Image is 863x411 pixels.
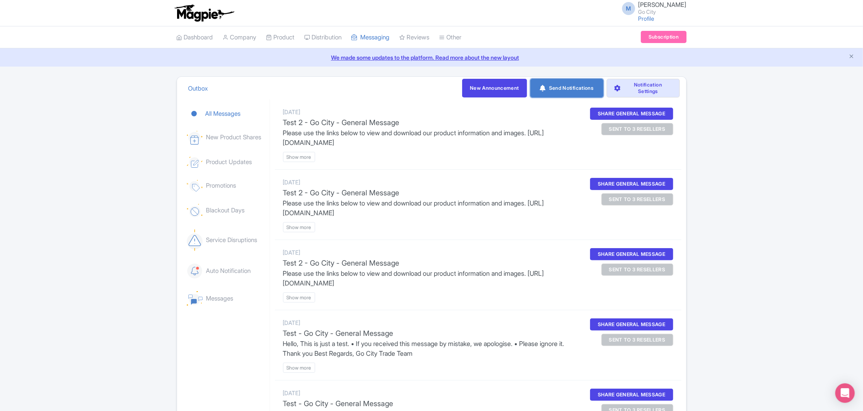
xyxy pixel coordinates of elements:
btn: Show more [283,292,315,303]
a: Promotions [187,173,266,198]
div: sent to 3 resellers [601,123,673,135]
btn: Show more [283,222,315,232]
img: icon-share-products-passive-586cf1afebc7ee56cd27c2962df33887.svg [187,131,203,145]
div: Share General Message [590,248,673,260]
span: [DATE] [283,179,301,186]
btn: Show more [283,152,315,162]
a: Blackout Days [187,197,266,224]
a: Product [266,26,295,49]
a: Send Notifications [530,79,603,97]
div: Share General Message [590,389,673,401]
img: icon-blocked-days-passive-0febe7090a5175195feee36c38de928a.svg [187,204,203,217]
a: M [PERSON_NAME] Go City [617,2,687,15]
a: Reviews [400,26,430,49]
div: Share General Message [590,108,673,120]
p: Hello, This is just a test. • If you received this message by mistake, we apologise. • Please ign... [283,339,576,358]
a: Auto Notification [187,257,266,286]
a: New Announcement [462,79,527,97]
img: icon-auto-notification-passive-90f0fc5d3ac5efac254e4ceb20dbff71.svg [187,263,203,279]
p: Test - Go City - General Message [283,328,576,339]
span: M [622,2,635,15]
span: [DATE] [283,249,301,256]
p: Please use the links below to view and download our product information and images. [URL][DOMAIN_... [283,198,576,218]
span: [PERSON_NAME] [638,1,687,9]
div: sent to 3 resellers [601,334,673,346]
a: Company [223,26,257,49]
div: Share General Message [590,318,673,331]
div: Open Intercom Messenger [835,383,855,403]
div: Share General Message [590,178,673,190]
a: All Messages [187,103,266,125]
a: Profile [638,15,655,22]
p: Please use the links below to view and download our product information and images. [URL][DOMAIN_... [283,128,576,147]
img: logo-ab69f6fb50320c5b225c76a69d11143b.png [173,4,236,22]
img: icon-product-update-passive-d8b36680673ce2f1c1093c6d3d9e0655.svg [187,157,203,168]
small: Go City [638,9,687,15]
span: [DATE] [283,108,301,115]
a: Service Disruptions [187,223,266,257]
a: Outbox [188,78,208,100]
p: Test - Go City - General Message [283,398,576,409]
img: icon-new-promotion-passive-97cfc8a2a1699b87f57f1e372f5c4344.svg [187,180,203,192]
a: Subscription [641,31,686,43]
a: Product Updates [187,150,266,174]
p: Test 2 - Go City - General Message [283,257,576,268]
p: Please use the links below to view and download our product information and images. [URL][DOMAIN_... [283,268,576,288]
div: sent to 3 resellers [601,193,673,205]
a: Notification Settings [607,79,680,97]
a: Distribution [305,26,342,49]
p: Test 2 - Go City - General Message [283,187,576,198]
span: [DATE] [283,389,301,396]
button: Close announcement [849,52,855,62]
p: Test 2 - Go City - General Message [283,117,576,128]
a: Other [439,26,462,49]
a: We made some updates to the platform. Read more about the new layout [5,53,858,62]
img: icon-general-message-passive-dced38b8be14f6433371365708243c1d.svg [187,291,203,306]
a: New Product Shares [187,124,266,151]
btn: Show more [283,363,315,373]
a: Dashboard [177,26,213,49]
img: icon-service-disruption-passive-d53cc9fb2ac501153ed424a81dd5f4a8.svg [187,229,203,251]
a: Messaging [352,26,390,49]
div: sent to 3 resellers [601,264,673,276]
a: Messages [187,285,266,312]
span: [DATE] [283,319,301,326]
